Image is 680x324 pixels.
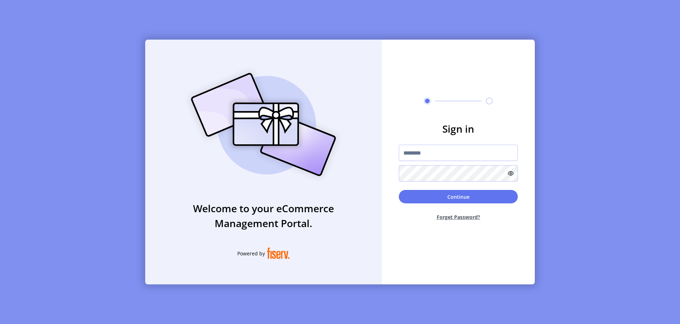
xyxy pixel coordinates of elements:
[399,208,518,226] button: Forget Password?
[399,121,518,136] h3: Sign in
[399,190,518,203] button: Continue
[180,65,347,184] img: card_Illustration.svg
[237,250,265,257] span: Powered by
[145,201,382,231] h3: Welcome to your eCommerce Management Portal.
